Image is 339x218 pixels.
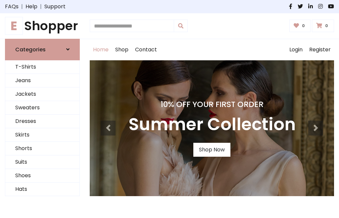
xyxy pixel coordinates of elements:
a: Support [44,3,66,11]
h6: Categories [15,46,46,53]
a: Login [286,39,306,60]
a: Suits [5,155,79,169]
h1: Shopper [5,19,80,33]
span: E [5,17,23,35]
a: Dresses [5,115,79,128]
a: Sweaters [5,101,79,115]
a: EShopper [5,19,80,33]
a: Shop [112,39,132,60]
a: FAQs [5,3,19,11]
a: Shop Now [193,143,230,157]
span: | [19,3,25,11]
a: Home [90,39,112,60]
a: T-Shirts [5,60,79,74]
a: Skirts [5,128,79,142]
a: Jackets [5,87,79,101]
a: Contact [132,39,160,60]
a: Hats [5,183,79,196]
span: | [37,3,44,11]
h3: Summer Collection [128,114,296,135]
h4: 10% Off Your First Order [128,100,296,109]
a: Categories [5,39,80,60]
a: 0 [289,20,311,32]
span: 0 [323,23,330,29]
a: Help [25,3,37,11]
a: Register [306,39,334,60]
a: Shoes [5,169,79,183]
a: 0 [312,20,334,32]
a: Jeans [5,74,79,87]
a: Shorts [5,142,79,155]
span: 0 [300,23,307,29]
